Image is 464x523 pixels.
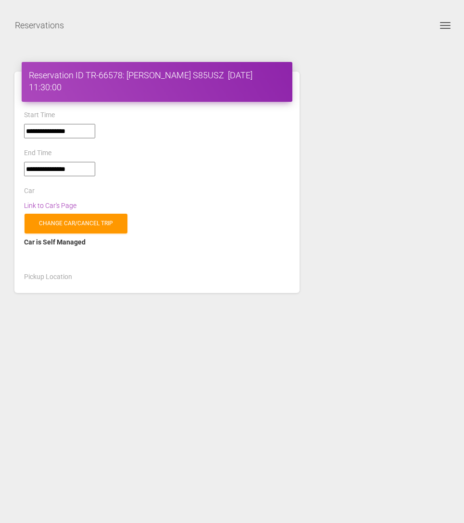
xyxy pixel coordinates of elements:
[434,20,457,31] button: Toggle navigation
[15,13,64,37] a: Reservations
[24,202,76,209] a: Link to Car's Page
[29,69,285,93] h4: Reservation ID TR-66578: [PERSON_NAME] S85USZ [DATE] 11:30:00
[24,236,290,248] div: Car is Self Managed
[24,110,55,120] label: Start Time
[24,148,51,158] label: End Time
[24,272,72,282] label: Pickup Location
[24,186,35,196] label: Car
[25,214,127,233] a: Change car/cancel trip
